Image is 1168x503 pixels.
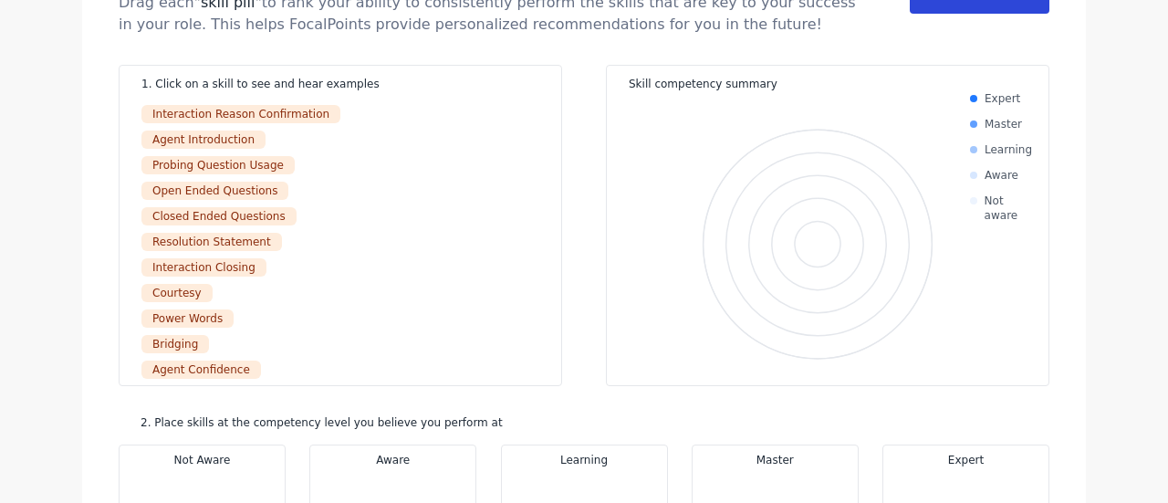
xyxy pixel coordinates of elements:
div: Skill competency summary [629,77,1038,91]
div: Master [985,117,1022,131]
div: Probing Question Usage [141,156,295,174]
div: Closed Ended Questions [141,207,297,225]
div: Resolution Statement [141,233,282,251]
div: Aware [985,168,1018,183]
div: Courtesy [141,284,213,302]
div: Agent Confidence [141,361,261,379]
div: 1. Click on a skill to see and hear examples [141,77,539,91]
div: Bridging [141,335,209,353]
div: Interaction Reason Confirmation [141,105,340,123]
div: Open Ended Questions [141,182,288,200]
div: Chart. Highcharts interactive chart. [665,91,970,397]
div: Expert [985,91,1020,106]
div: Power Words [141,309,234,328]
div: Agent Introduction [141,131,266,149]
div: Not aware [985,194,1038,223]
div: 2. Place skills at the competency level you believe you perform at [141,415,1049,430]
div: Interaction Closing [141,258,266,277]
div: Learning [985,142,1032,157]
svg: Interactive chart [665,91,970,397]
